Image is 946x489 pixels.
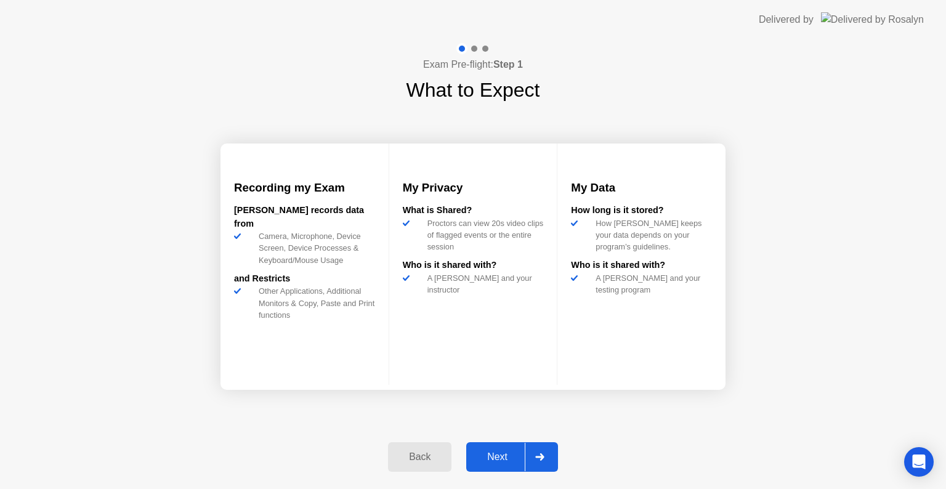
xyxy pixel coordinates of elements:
[234,272,375,286] div: and Restricts
[403,179,544,196] h3: My Privacy
[254,230,375,266] div: Camera, Microphone, Device Screen, Device Processes & Keyboard/Mouse Usage
[821,12,924,26] img: Delivered by Rosalyn
[759,12,814,27] div: Delivered by
[591,217,712,253] div: How [PERSON_NAME] keeps your data depends on your program’s guidelines.
[470,451,525,463] div: Next
[388,442,451,472] button: Back
[392,451,448,463] div: Back
[234,179,375,196] h3: Recording my Exam
[423,57,523,72] h4: Exam Pre-flight:
[591,272,712,296] div: A [PERSON_NAME] and your testing program
[571,179,712,196] h3: My Data
[422,217,544,253] div: Proctors can view 20s video clips of flagged events or the entire session
[466,442,558,472] button: Next
[493,59,523,70] b: Step 1
[571,259,712,272] div: Who is it shared with?
[254,285,375,321] div: Other Applications, Additional Monitors & Copy, Paste and Print functions
[904,447,934,477] div: Open Intercom Messenger
[234,204,375,230] div: [PERSON_NAME] records data from
[422,272,544,296] div: A [PERSON_NAME] and your instructor
[406,75,540,105] h1: What to Expect
[571,204,712,217] div: How long is it stored?
[403,259,544,272] div: Who is it shared with?
[403,204,544,217] div: What is Shared?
